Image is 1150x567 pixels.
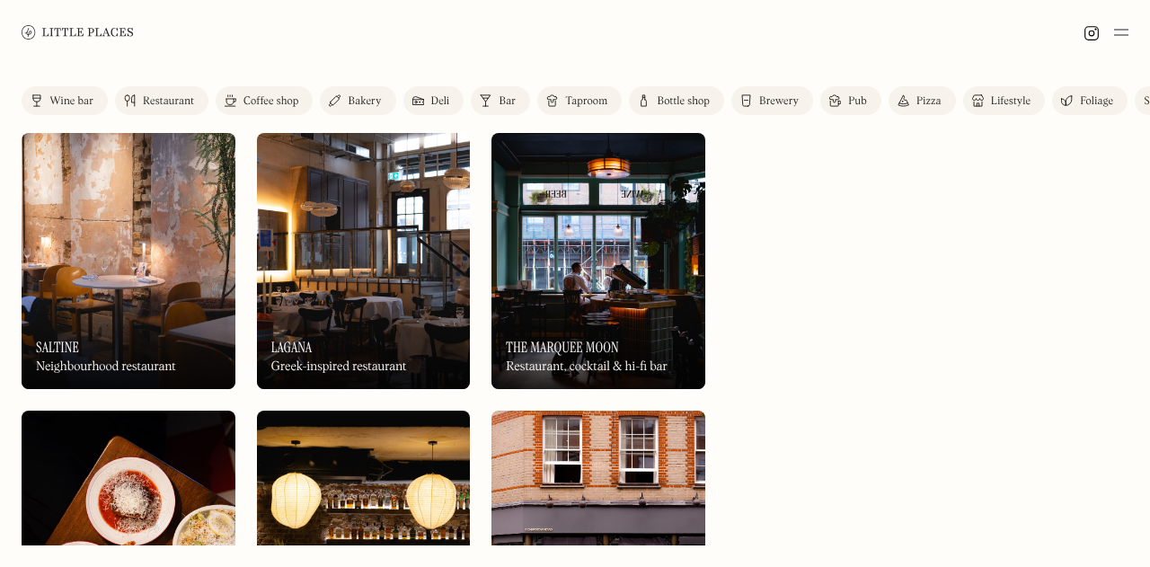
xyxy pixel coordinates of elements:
a: Coffee shop [216,86,313,115]
div: Wine bar [49,96,93,107]
div: Bar [499,96,516,107]
a: Pub [820,86,881,115]
a: Restaurant [115,86,208,115]
div: Foliage [1080,96,1113,107]
div: Bakery [348,96,381,107]
div: Taproom [565,96,607,107]
img: Saltine [22,133,235,389]
a: Bottle shop [629,86,724,115]
div: Lifestyle [991,96,1031,107]
div: Pizza [916,96,942,107]
a: Bakery [320,86,395,115]
h3: The Marquee Moon [506,339,618,356]
a: Bar [471,86,530,115]
a: SaltineSaltineSaltineNeighbourhood restaurant [22,133,235,389]
a: Lifestyle [963,86,1045,115]
h3: Lagana [271,339,313,356]
a: Deli [403,86,464,115]
a: Foliage [1052,86,1128,115]
div: Brewery [759,96,799,107]
a: Wine bar [22,86,108,115]
div: Greek-inspired restaurant [271,359,407,375]
img: The Marquee Moon [491,133,705,389]
a: Brewery [731,86,813,115]
a: LaganaLaganaLaganaGreek-inspired restaurant [257,133,471,389]
a: The Marquee MoonThe Marquee MoonThe Marquee MoonRestaurant, cocktail & hi-fi bar [491,133,705,389]
div: Bottle shop [657,96,710,107]
img: Lagana [257,133,471,389]
div: Neighbourhood restaurant [36,359,176,375]
div: Pub [848,96,867,107]
h3: Saltine [36,339,79,356]
div: Deli [431,96,450,107]
a: Pizza [889,86,956,115]
div: Restaurant [143,96,194,107]
div: Restaurant, cocktail & hi-fi bar [506,359,668,375]
div: Coffee shop [243,96,298,107]
a: Taproom [537,86,622,115]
